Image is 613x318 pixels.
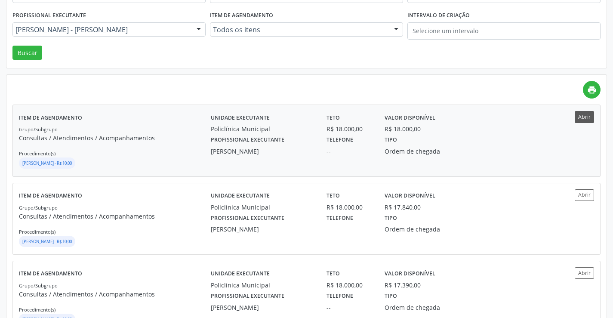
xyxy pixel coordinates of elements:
label: Tipo [385,133,397,147]
div: R$ 18.000,00 [385,124,421,133]
button: Abrir [575,267,594,279]
small: Procedimento(s) [19,150,55,157]
button: Abrir [575,111,594,123]
div: Policlínica Municipal [211,203,314,212]
button: Abrir [575,189,594,201]
small: Grupo/Subgrupo [19,282,58,289]
p: Consultas / Atendimentos / Acompanhamentos [19,290,211,299]
div: R$ 17.840,00 [385,203,421,212]
small: Procedimento(s) [19,306,55,313]
div: Ordem de chegada [385,225,459,234]
div: Ordem de chegada [385,147,459,156]
label: Unidade executante [211,267,270,281]
label: Profissional executante [211,212,284,225]
label: Intervalo de criação [407,9,470,22]
label: Telefone [327,290,353,303]
label: Unidade executante [211,189,270,203]
label: Tipo [385,212,397,225]
label: Valor disponível [385,189,435,203]
label: Tipo [385,290,397,303]
div: R$ 17.390,00 [385,281,421,290]
label: Item de agendamento [19,189,82,203]
div: R$ 18.000,00 [327,124,373,133]
a: print [583,81,601,99]
label: Profissional executante [211,133,284,147]
div: Policlínica Municipal [211,281,314,290]
small: [PERSON_NAME] - R$ 10,00 [22,161,72,166]
div: [PERSON_NAME] [211,303,314,312]
label: Telefone [327,133,353,147]
div: R$ 18.000,00 [327,281,373,290]
div: Ordem de chegada [385,303,459,312]
label: Telefone [327,212,353,225]
span: [PERSON_NAME] - [PERSON_NAME] [15,25,188,34]
p: Consultas / Atendimentos / Acompanhamentos [19,133,211,142]
input: Selecione um intervalo [407,22,601,40]
div: -- [327,303,373,312]
div: Policlínica Municipal [211,124,314,133]
div: -- [327,225,373,234]
label: Valor disponível [385,267,435,281]
p: Consultas / Atendimentos / Acompanhamentos [19,212,211,221]
span: Todos os itens [213,25,385,34]
label: Profissional executante [12,9,86,22]
small: Grupo/Subgrupo [19,126,58,133]
small: Procedimento(s) [19,228,55,235]
div: -- [327,147,373,156]
small: [PERSON_NAME] - R$ 10,00 [22,239,72,244]
label: Teto [327,189,340,203]
label: Item de agendamento [19,111,82,124]
label: Teto [327,111,340,124]
i: print [587,85,597,95]
div: [PERSON_NAME] [211,147,314,156]
div: [PERSON_NAME] [211,225,314,234]
label: Item de agendamento [210,9,273,22]
label: Item de agendamento [19,267,82,281]
label: Profissional executante [211,290,284,303]
small: Grupo/Subgrupo [19,204,58,211]
div: R$ 18.000,00 [327,203,373,212]
button: Buscar [12,46,42,60]
label: Teto [327,267,340,281]
label: Unidade executante [211,111,270,124]
label: Valor disponível [385,111,435,124]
